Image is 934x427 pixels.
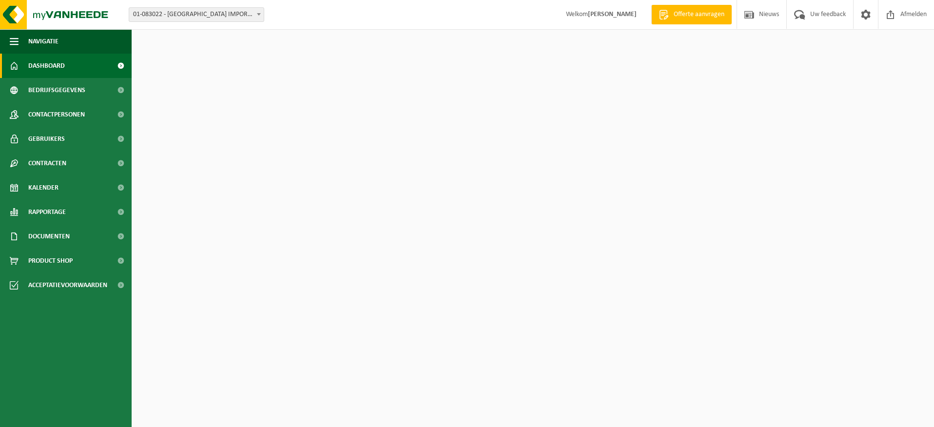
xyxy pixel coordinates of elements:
span: Gebruikers [28,127,65,151]
span: Contactpersonen [28,102,85,127]
span: Navigatie [28,29,58,54]
a: Offerte aanvragen [651,5,732,24]
span: Acceptatievoorwaarden [28,273,107,297]
span: Bedrijfsgegevens [28,78,85,102]
span: Kalender [28,175,58,200]
span: Rapportage [28,200,66,224]
strong: [PERSON_NAME] [588,11,637,18]
span: 01-083022 - USA IMPORT - SCHELLEBELLE [129,7,264,22]
span: Contracten [28,151,66,175]
span: Documenten [28,224,70,249]
span: Product Shop [28,249,73,273]
span: 01-083022 - USA IMPORT - SCHELLEBELLE [129,8,264,21]
span: Offerte aanvragen [671,10,727,19]
span: Dashboard [28,54,65,78]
